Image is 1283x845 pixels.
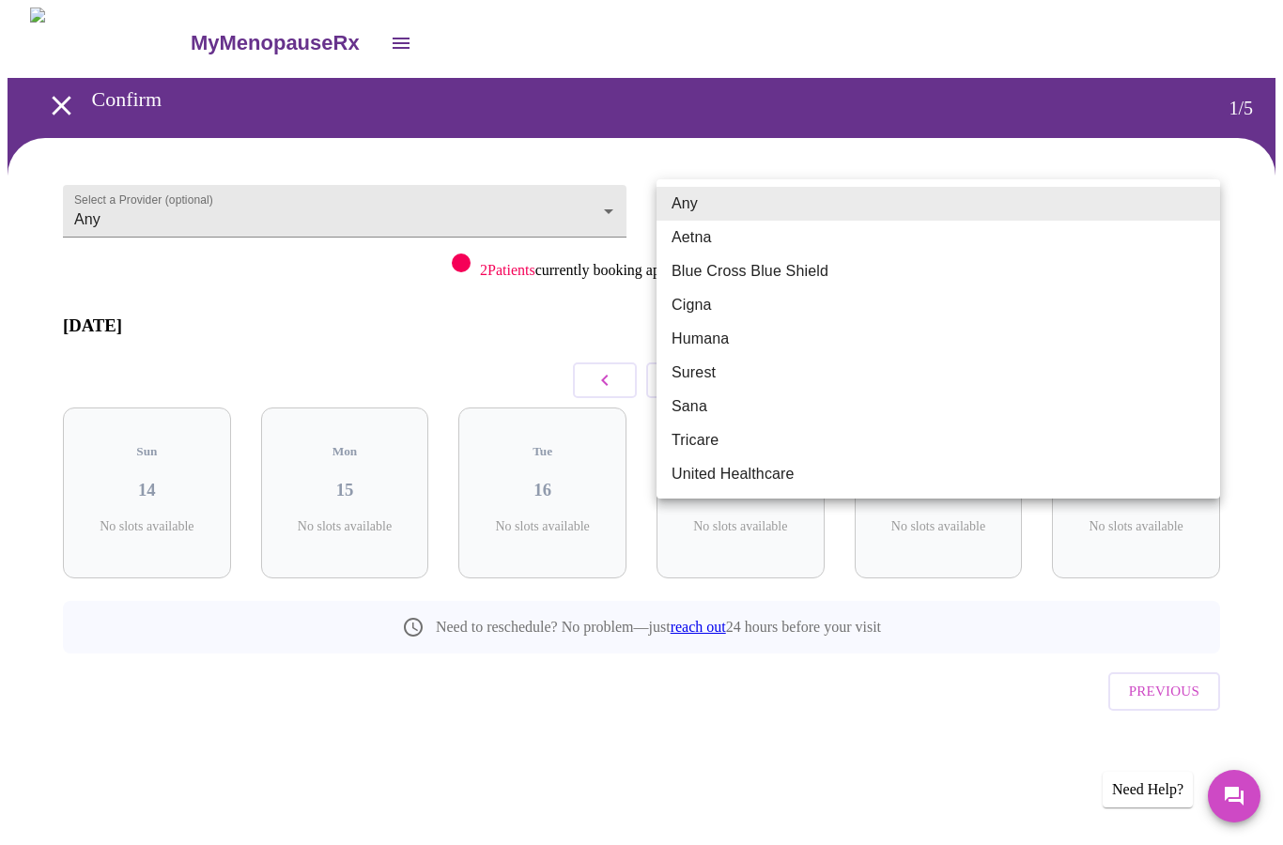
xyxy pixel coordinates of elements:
li: Tricare [657,423,1220,457]
li: Blue Cross Blue Shield [657,254,1220,288]
li: Aetna [657,221,1220,254]
li: Sana [657,390,1220,423]
li: Cigna [657,288,1220,322]
li: Surest [657,356,1220,390]
li: Humana [657,322,1220,356]
li: Any [657,187,1220,221]
li: United Healthcare [657,457,1220,491]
